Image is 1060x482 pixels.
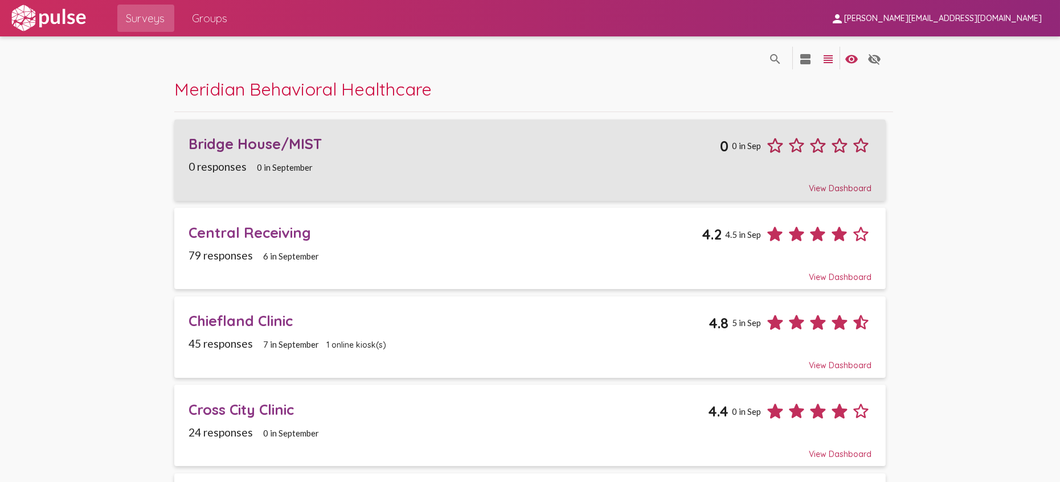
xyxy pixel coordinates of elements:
div: View Dashboard [189,173,872,193]
button: language [863,47,886,69]
div: View Dashboard [189,439,872,459]
span: 0 [720,137,729,155]
span: Surveys [126,8,165,28]
mat-icon: language [821,52,835,66]
mat-icon: language [768,52,782,66]
span: 0 in Sep [732,406,761,417]
span: 6 in September [264,251,320,261]
span: 4.2 [702,225,722,243]
span: 7 in September [264,339,320,349]
span: 4.5 in Sep [725,229,761,240]
div: View Dashboard [189,262,872,282]
div: Chiefland Clinic [189,312,709,329]
span: 0 in September [264,428,320,438]
span: 45 responses [189,337,253,350]
mat-icon: language [799,52,812,66]
mat-icon: language [867,52,881,66]
span: 5 in Sep [732,318,761,328]
button: language [794,47,817,69]
span: 4.8 [709,314,729,332]
a: Bridge House/MIST00 in Sep0 responses0 in SeptemberView Dashboard [174,120,886,201]
img: white-logo.svg [9,4,88,32]
span: Meridian Behavioral Healthcare [174,78,432,100]
div: Bridge House/MIST [189,135,720,153]
a: Groups [183,5,237,32]
span: [PERSON_NAME][EMAIL_ADDRESS][DOMAIN_NAME] [844,14,1042,24]
span: 0 responses [189,160,247,173]
button: language [764,47,787,69]
div: Cross City Clinic [189,401,708,418]
span: 4.4 [708,402,729,420]
button: language [817,47,840,69]
a: Chiefland Clinic4.85 in Sep45 responses7 in September1 online kiosk(s)View Dashboard [174,296,886,378]
div: Central Receiving [189,224,702,241]
button: [PERSON_NAME][EMAIL_ADDRESS][DOMAIN_NAME] [821,7,1051,28]
button: language [840,47,863,69]
mat-icon: person [830,12,844,26]
span: 1 online kiosk(s) [326,340,386,350]
span: 0 in September [257,162,313,172]
a: Cross City Clinic4.40 in Sep24 responses0 in SeptemberView Dashboard [174,385,886,466]
a: Surveys [117,5,174,32]
mat-icon: language [845,52,858,66]
div: View Dashboard [189,350,872,370]
span: 79 responses [189,249,253,262]
a: Central Receiving4.24.5 in Sep79 responses6 in SeptemberView Dashboard [174,208,886,289]
span: 0 in Sep [732,141,761,151]
span: Groups [193,8,228,28]
span: 24 responses [189,426,253,439]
